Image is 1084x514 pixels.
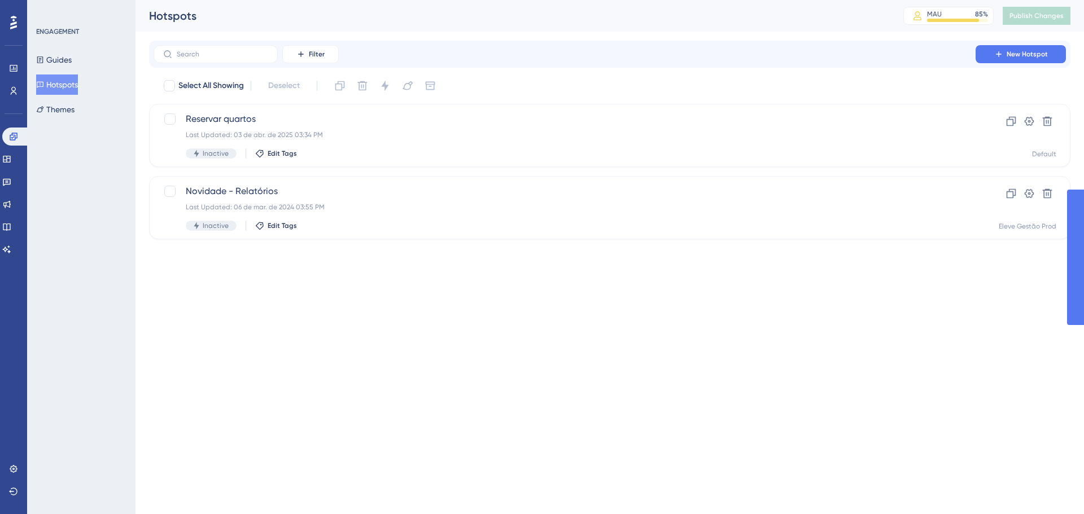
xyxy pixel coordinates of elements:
[36,50,72,70] button: Guides
[177,50,268,58] input: Search
[186,130,943,139] div: Last Updated: 03 de abr. de 2025 03:34 PM
[1032,150,1056,159] div: Default
[186,184,943,198] span: Novidade - Relatórios
[36,74,78,95] button: Hotspots
[36,99,75,120] button: Themes
[927,10,942,19] div: MAU
[149,8,875,24] div: Hotspots
[186,112,943,126] span: Reservar quartos
[1003,7,1070,25] button: Publish Changes
[268,221,297,230] span: Edit Tags
[203,149,229,158] span: Inactive
[203,221,229,230] span: Inactive
[1037,469,1070,503] iframe: UserGuiding AI Assistant Launcher
[976,45,1066,63] button: New Hotspot
[36,27,79,36] div: ENGAGEMENT
[255,149,297,158] button: Edit Tags
[1009,11,1064,20] span: Publish Changes
[282,45,339,63] button: Filter
[309,50,325,59] span: Filter
[268,79,300,93] span: Deselect
[255,221,297,230] button: Edit Tags
[975,10,988,19] div: 85 %
[258,76,310,96] button: Deselect
[1007,50,1048,59] span: New Hotspot
[999,222,1056,231] div: Eleve Gestão Prod
[186,203,943,212] div: Last Updated: 06 de mar. de 2024 03:55 PM
[178,79,244,93] span: Select All Showing
[268,149,297,158] span: Edit Tags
